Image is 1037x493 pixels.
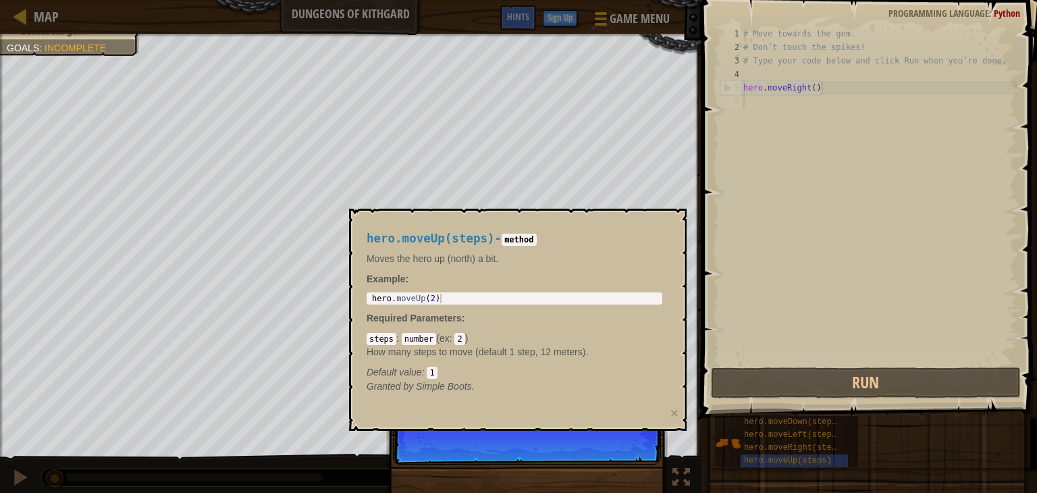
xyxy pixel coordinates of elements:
span: Example [367,274,406,284]
button: × [670,406,679,420]
span: Required Parameters [367,313,462,323]
span: : [396,333,402,344]
code: number [402,333,436,345]
p: How many steps to move (default 1 step, 12 meters). [367,345,662,359]
span: : [462,313,465,323]
span: : [450,333,455,344]
span: ex [440,333,450,344]
span: Default value [367,367,422,378]
code: steps [367,333,396,345]
code: 2 [454,333,464,345]
h4: - [367,232,662,245]
span: hero.moveUp(steps) [367,232,495,245]
p: Moves the hero up (north) a bit. [367,252,662,265]
code: 1 [427,367,437,379]
code: method [502,234,536,246]
em: Simple Boots. [367,381,475,392]
strong: : [367,274,408,284]
div: ( ) [367,332,662,379]
span: Granted by [367,381,416,392]
span: : [422,367,427,378]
